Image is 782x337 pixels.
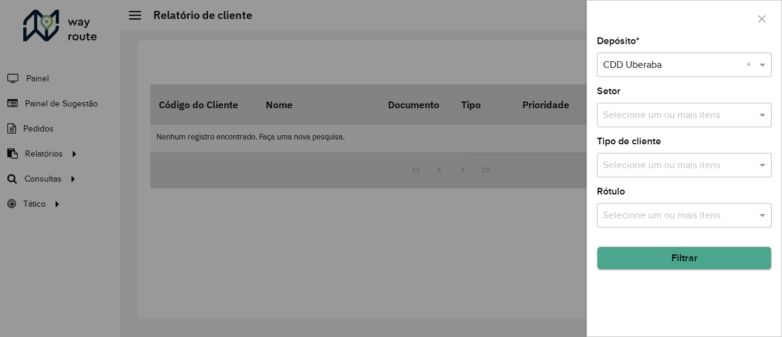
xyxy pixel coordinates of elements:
label: Depósito [597,34,640,48]
label: Setor [597,84,621,98]
label: Tipo de cliente [597,134,661,149]
label: Rótulo [597,184,625,199]
span: Clear all [746,57,756,72]
button: Filtrar [597,246,772,270]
